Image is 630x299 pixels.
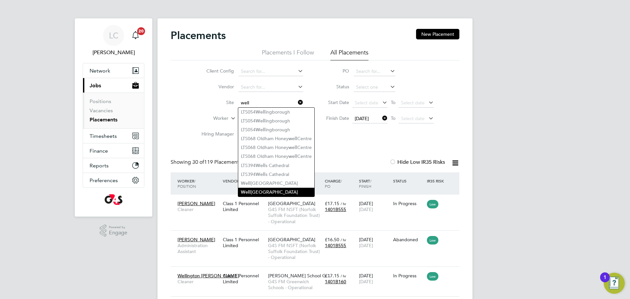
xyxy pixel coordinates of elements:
span: LC [109,31,118,40]
li: LTS394 s Cathedral [238,161,314,170]
span: Jobs [90,82,101,89]
b: Well [256,172,265,177]
span: Powered by [109,224,127,230]
div: Worker [176,175,221,192]
b: Well [256,109,265,115]
input: Search for... [239,98,303,108]
span: Network [90,68,110,74]
span: Administration Assistant [178,243,220,254]
input: Search for... [239,83,303,92]
span: 20 [137,27,145,35]
span: [DATE] [359,279,373,285]
div: Class 1 Personnel Limited [221,197,266,216]
span: Low [427,236,438,245]
b: Well [241,181,251,186]
span: To [389,98,397,107]
span: [GEOGRAPHIC_DATA] [268,201,315,206]
label: Hide Low IR35 Risks [389,159,445,165]
span: G4S FM Greenwich Schools - Operational [268,279,322,290]
span: Select date [355,100,378,106]
button: Jobs [83,78,144,93]
span: G4S FM NSFT (Norfolk Suffolk Foundation Trust) - Operational [268,206,322,224]
span: Select date [401,116,425,121]
span: Timesheets [90,133,117,139]
b: well [288,145,297,150]
li: LTS068 Oldham Honey Centre [238,134,314,143]
label: Start Date [320,99,349,105]
span: [PERSON_NAME] [178,237,215,243]
span: To [389,114,397,122]
li: LTS394 s Cathedral [238,170,314,179]
span: 1401B160 [325,279,346,285]
span: £16.50 [325,237,339,243]
button: Preferences [83,173,144,187]
span: [GEOGRAPHIC_DATA] [268,237,315,243]
input: Search for... [239,67,303,76]
b: Well [256,163,265,168]
button: New Placement [416,29,459,39]
span: Low [427,272,438,281]
span: Finance [90,148,108,154]
button: Open Resource Center, 1 new notification [604,273,625,294]
li: Placements I Follow [262,49,314,60]
a: LC[PERSON_NAME] [83,25,144,56]
label: Status [320,84,349,90]
a: [PERSON_NAME]Administration AssistantClass 1 Personnel Limited[GEOGRAPHIC_DATA]G4S FM NSFT (Norfo... [176,233,459,239]
span: [PERSON_NAME] School G… [268,273,330,279]
span: 1401B555 [325,206,346,212]
button: Timesheets [83,129,144,143]
b: Well [241,189,251,195]
span: / Finish [359,178,371,189]
span: Cleaner [178,279,220,285]
span: [DATE] [359,206,373,212]
a: Go to home page [83,194,144,205]
li: [GEOGRAPHIC_DATA] [238,179,314,188]
li: LTS054 ingborough [238,117,314,125]
div: Class 1 Personnel Limited [221,269,266,288]
a: 20 [129,25,142,46]
a: Placements [90,117,117,123]
div: Status [391,175,426,187]
div: 1 [603,277,606,286]
span: / hr [341,273,346,278]
span: / Position [178,178,196,189]
nav: Main navigation [75,18,152,217]
li: LTS068 Oldham Honey Centre [238,152,314,161]
span: £17.15 [325,201,339,206]
span: Reports [90,162,109,169]
span: Wellington [PERSON_NAME] [178,273,239,279]
b: Well [256,118,265,124]
span: / PO [325,178,342,189]
label: Finish Date [320,115,349,121]
span: / hr [341,237,346,242]
input: Search for... [354,67,395,76]
span: £17.15 [325,273,339,279]
label: Client Config [196,68,234,74]
span: 30 of [192,159,204,165]
div: Showing [171,159,242,166]
a: Positions [90,98,111,104]
img: g4s-logo-retina.png [105,194,122,205]
label: Vendor [196,84,234,90]
button: Finance [83,143,144,158]
span: 1401B555 [325,243,346,248]
div: Class 1 Personnel Limited [221,233,266,252]
button: Network [83,63,144,78]
div: Abandoned [393,237,424,243]
span: [DATE] [355,116,369,121]
label: Hiring Manager [196,131,234,137]
span: Engage [109,230,127,236]
label: Worker [191,115,228,122]
span: Lilingxi Chen [83,49,144,56]
li: LTS054 ingborough [238,108,314,117]
b: well [288,154,297,159]
div: [DATE] [357,197,391,216]
div: Charge [323,175,357,192]
h2: Placements [171,29,226,42]
li: LTS054 ingborough [238,125,314,134]
span: [PERSON_NAME] [178,201,215,206]
span: 119 Placements [192,159,241,165]
span: Select date [401,100,425,106]
div: Vendor [221,175,266,187]
span: / hr [341,201,346,206]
